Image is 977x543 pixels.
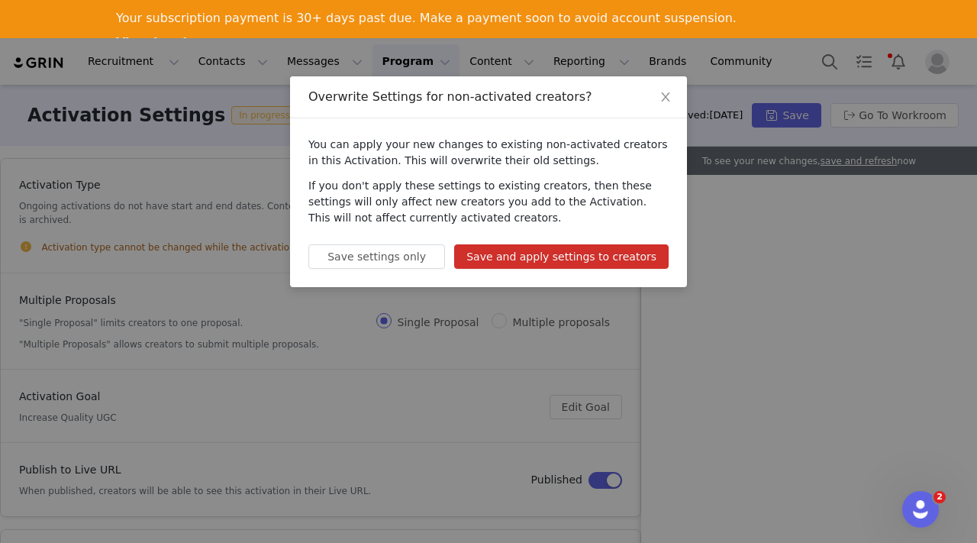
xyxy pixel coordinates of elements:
span: 2 [933,491,946,503]
button: Save settings only [308,244,445,269]
button: Save and apply settings to creators [454,244,669,269]
p: If you don't apply these settings to existing creators, then these settings will only affect new ... [308,178,669,226]
i: icon: close [659,91,672,103]
iframe: Intercom live chat [902,491,939,528]
a: View Invoices [116,35,210,52]
button: Close [644,76,687,119]
div: Overwrite Settings for non-activated creators? [308,89,669,105]
p: You can apply your new changes to existing non-activated creators in this Activation. This will o... [308,137,669,169]
div: Your subscription payment is 30+ days past due. Make a payment soon to avoid account suspension. [116,11,737,26]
